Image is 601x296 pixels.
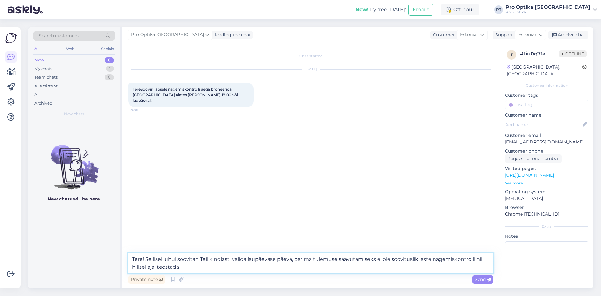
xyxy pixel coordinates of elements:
[505,224,588,229] div: Extra
[441,4,479,15] div: Off-hour
[460,31,479,38] span: Estonian
[213,32,251,38] div: leading the chat
[355,7,369,13] b: New!
[505,92,588,99] p: Customer tags
[408,4,433,16] button: Emails
[493,32,513,38] div: Support
[506,5,590,10] div: Pro Optika [GEOGRAPHIC_DATA]
[548,31,588,39] div: Archive chat
[505,189,588,195] p: Operating system
[34,57,44,63] div: New
[130,107,154,112] span: 20:01
[505,204,588,211] p: Browser
[505,139,588,145] p: [EMAIL_ADDRESS][DOMAIN_NAME]
[505,195,588,202] p: [MEDICAL_DATA]
[64,111,84,117] span: New chats
[355,6,406,13] div: Try free [DATE]:
[505,211,588,217] p: Chrome [TECHNICAL_ID]
[518,31,537,38] span: Estonian
[34,74,58,80] div: Team chats
[505,154,562,163] div: Request phone number
[5,32,17,44] img: Askly Logo
[559,50,587,57] span: Offline
[128,275,165,284] div: Private note
[475,277,491,282] span: Send
[494,5,503,14] div: PT
[106,66,114,72] div: 1
[507,64,582,77] div: [GEOGRAPHIC_DATA], [GEOGRAPHIC_DATA]
[133,87,239,103] span: TereSoovin lapsele nägemiskontrolli aega broneerida [GEOGRAPHIC_DATA] alates [PERSON_NAME] 18.00 ...
[33,45,40,53] div: All
[128,66,493,72] div: [DATE]
[48,196,101,202] p: New chats will be here.
[28,134,120,190] img: No chats
[505,148,588,154] p: Customer phone
[105,57,114,63] div: 0
[131,31,204,38] span: Pro Optika [GEOGRAPHIC_DATA]
[505,83,588,88] div: Customer information
[128,53,493,59] div: Chat started
[505,233,588,240] p: Notes
[65,45,76,53] div: Web
[505,172,554,178] a: [URL][DOMAIN_NAME]
[505,132,588,139] p: Customer email
[100,45,115,53] div: Socials
[505,100,588,109] input: Lisa tag
[105,74,114,80] div: 0
[430,32,455,38] div: Customer
[506,5,597,15] a: Pro Optika [GEOGRAPHIC_DATA]Pro Optika
[520,50,559,58] div: # tiu0q71a
[128,253,493,273] textarea: Tere! Sellisel juhul soovitan Teil kindlasti valida laupäevase päeva, parima tulemuse saavutamise...
[34,66,52,72] div: My chats
[34,91,40,98] div: All
[505,165,588,172] p: Visited pages
[39,33,79,39] span: Search customers
[505,180,588,186] p: See more ...
[34,100,53,106] div: Archived
[506,10,590,15] div: Pro Optika
[505,121,581,128] input: Add name
[505,112,588,118] p: Customer name
[511,52,513,57] span: t
[34,83,58,89] div: AI Assistant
